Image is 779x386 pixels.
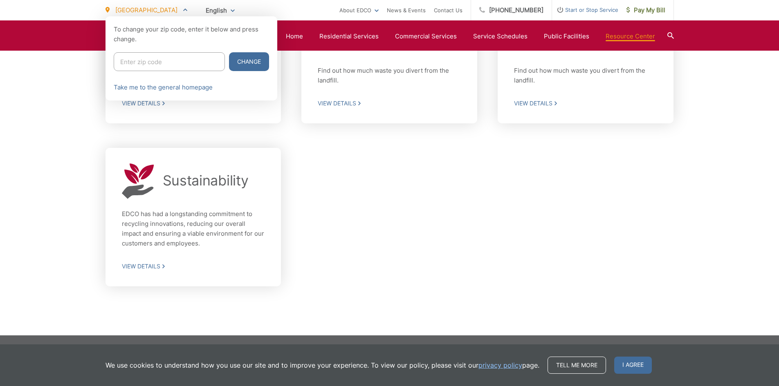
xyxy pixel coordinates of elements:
a: Contact Us [434,5,462,15]
a: News & Events [387,5,426,15]
a: About EDCO [339,5,379,15]
span: English [200,3,241,18]
a: privacy policy [478,360,522,370]
span: Pay My Bill [626,5,665,15]
span: [GEOGRAPHIC_DATA] [115,6,177,14]
p: We use cookies to understand how you use our site and to improve your experience. To view our pol... [106,360,539,370]
p: To change your zip code, enter it below and press change. [114,25,269,44]
input: Enter zip code [114,52,225,71]
span: I agree [614,357,652,374]
button: Change [229,52,269,71]
a: Tell me more [548,357,606,374]
a: Take me to the general homepage [114,83,213,92]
